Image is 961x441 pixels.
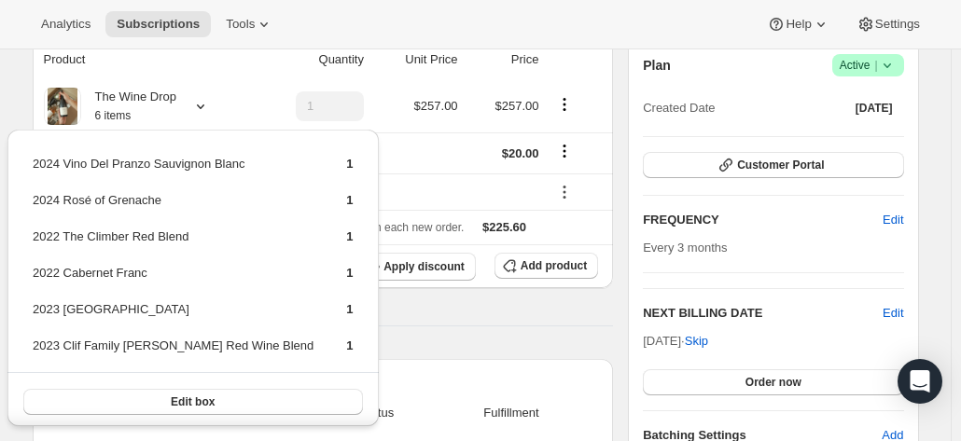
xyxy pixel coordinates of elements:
span: Tools [226,17,255,32]
span: Created Date [643,99,715,117]
td: 2023 [GEOGRAPHIC_DATA] [32,299,314,334]
span: Edit [883,211,903,229]
span: Order now [745,375,801,390]
span: Settings [875,17,920,32]
span: $257.00 [494,99,538,113]
button: Shipping actions [550,141,579,161]
span: Fulfillment [436,404,587,422]
h2: FREQUENCY [643,211,883,229]
th: Price [464,39,545,80]
button: Help [756,11,841,37]
span: Subscriptions [117,17,200,32]
button: Subscriptions [105,11,211,37]
th: Quantity [253,39,369,80]
span: [DATE] [856,101,893,116]
span: $225.60 [482,220,526,234]
span: 1 [346,157,353,171]
span: $20.00 [502,146,539,160]
button: Settings [845,11,931,37]
th: Unit Price [369,39,464,80]
div: The Wine Drop [81,88,176,125]
small: 6 items [95,109,132,122]
button: Add product [494,253,598,279]
td: 2022 Cabernet Franc [32,263,314,297]
span: 1 [346,266,353,280]
th: Product [33,39,253,80]
button: Edit [883,304,903,323]
span: 1 [346,302,353,316]
td: 2022 The Climber Red Blend [32,227,314,261]
span: $257.00 [414,99,458,113]
button: Customer Portal [643,152,903,178]
button: Edit box [23,389,363,415]
span: 1 [346,338,353,352]
button: Product actions [550,94,579,115]
span: Skip [685,332,708,351]
span: Analytics [41,17,91,32]
span: 1 [346,229,353,243]
span: Help [786,17,811,32]
button: Order now [643,369,903,395]
h2: Plan [643,56,671,75]
button: Edit [871,205,914,235]
span: Active [840,56,897,75]
span: 1 [346,193,353,207]
button: Apply discount [357,253,476,281]
span: Customer Portal [737,158,824,172]
span: Add product [521,258,587,273]
span: | [874,58,877,73]
button: Analytics [30,11,102,37]
button: Tools [215,11,285,37]
td: 2024 Rosé of Grenache [32,190,314,225]
button: Skip [674,326,719,356]
span: [DATE] · [643,334,708,348]
span: Every 3 months [643,241,727,255]
td: 2023 Clif Family [PERSON_NAME] Red Wine Blend [32,336,314,370]
span: Apply discount [383,259,465,274]
h2: NEXT BILLING DATE [643,304,883,323]
button: [DATE] [844,95,904,121]
div: Open Intercom Messenger [898,359,942,404]
td: 2024 Vino Del Pranzo Sauvignon Blanc [32,154,314,188]
span: Edit box [171,394,215,409]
